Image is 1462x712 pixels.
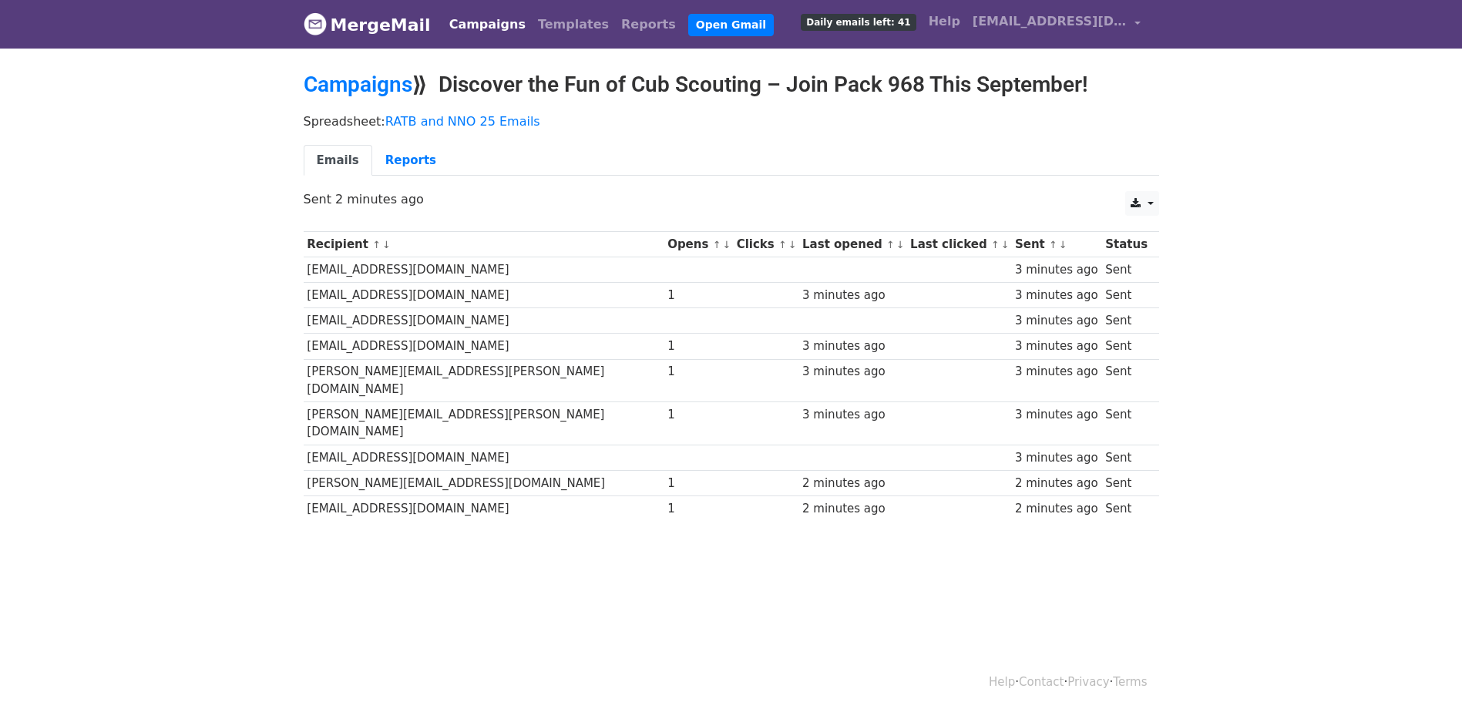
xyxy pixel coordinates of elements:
p: Spreadsheet: [304,113,1159,129]
span: Daily emails left: 41 [801,14,916,31]
td: [EMAIL_ADDRESS][DOMAIN_NAME] [304,283,664,308]
a: ↑ [1049,239,1057,250]
th: Recipient [304,232,664,257]
a: ↑ [991,239,1000,250]
td: Sent [1101,308,1151,334]
a: Contact [1019,675,1064,689]
a: ↑ [372,239,381,250]
a: ↓ [1001,239,1010,250]
a: MergeMail [304,8,431,41]
a: ↑ [713,239,721,250]
td: Sent [1101,359,1151,402]
td: [PERSON_NAME][EMAIL_ADDRESS][PERSON_NAME][DOMAIN_NAME] [304,402,664,445]
div: 1 [667,363,729,381]
th: Clicks [733,232,798,257]
div: 2 minutes ago [802,475,902,492]
td: Sent [1101,334,1151,359]
td: [PERSON_NAME][EMAIL_ADDRESS][PERSON_NAME][DOMAIN_NAME] [304,359,664,402]
div: 1 [667,406,729,424]
a: Terms [1113,675,1147,689]
a: Emails [304,145,372,176]
a: Campaigns [304,72,412,97]
td: [PERSON_NAME][EMAIL_ADDRESS][DOMAIN_NAME] [304,470,664,495]
div: 3 minutes ago [1015,406,1098,424]
a: ↓ [788,239,797,250]
img: MergeMail logo [304,12,327,35]
div: 3 minutes ago [1015,287,1098,304]
td: [EMAIL_ADDRESS][DOMAIN_NAME] [304,334,664,359]
h2: ⟫ Discover the Fun of Cub Scouting – Join Pack 968 This September! [304,72,1159,98]
td: [EMAIL_ADDRESS][DOMAIN_NAME] [304,257,664,283]
td: [EMAIL_ADDRESS][DOMAIN_NAME] [304,445,664,470]
div: 2 minutes ago [1015,500,1098,518]
div: 3 minutes ago [1015,312,1098,330]
td: Sent [1101,402,1151,445]
a: Daily emails left: 41 [795,6,922,37]
a: ↓ [896,239,905,250]
div: 3 minutes ago [1015,449,1098,467]
div: 2 minutes ago [802,500,902,518]
a: Templates [532,9,615,40]
a: ↓ [1059,239,1067,250]
div: 3 minutes ago [802,338,902,355]
th: Opens [664,232,733,257]
th: Status [1101,232,1151,257]
th: Last opened [798,232,906,257]
a: Reports [372,145,449,176]
a: Help [923,6,966,37]
a: RATB and NNO 25 Emails [385,114,540,129]
div: 1 [667,287,729,304]
a: Campaigns [443,9,532,40]
a: ↑ [886,239,895,250]
a: Help [989,675,1015,689]
th: Last clicked [906,232,1011,257]
a: Open Gmail [688,14,774,36]
a: Privacy [1067,675,1109,689]
td: Sent [1101,495,1151,521]
span: [EMAIL_ADDRESS][DOMAIN_NAME] [973,12,1127,31]
td: [EMAIL_ADDRESS][DOMAIN_NAME] [304,495,664,521]
iframe: Chat Widget [1385,638,1462,712]
a: [EMAIL_ADDRESS][DOMAIN_NAME] [966,6,1147,42]
p: Sent 2 minutes ago [304,191,1159,207]
td: Sent [1101,283,1151,308]
div: 3 minutes ago [802,287,902,304]
td: Sent [1101,445,1151,470]
div: 2 minutes ago [1015,475,1098,492]
a: ↑ [778,239,787,250]
td: Sent [1101,257,1151,283]
a: ↓ [382,239,391,250]
div: 3 minutes ago [1015,261,1098,279]
div: 3 minutes ago [1015,363,1098,381]
a: Reports [615,9,682,40]
div: 1 [667,475,729,492]
div: 3 minutes ago [802,363,902,381]
div: 3 minutes ago [802,406,902,424]
div: 1 [667,500,729,518]
th: Sent [1011,232,1101,257]
td: Sent [1101,470,1151,495]
td: [EMAIL_ADDRESS][DOMAIN_NAME] [304,308,664,334]
div: 3 minutes ago [1015,338,1098,355]
div: 1 [667,338,729,355]
a: ↓ [722,239,731,250]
